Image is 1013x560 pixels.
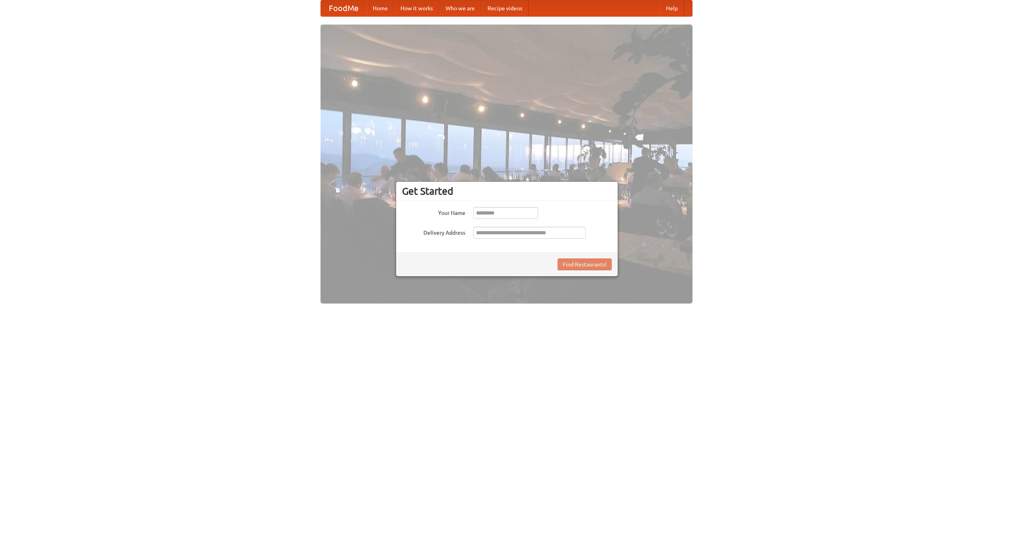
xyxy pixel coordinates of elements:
a: Recipe videos [481,0,529,16]
label: Delivery Address [402,227,465,237]
label: Your Name [402,207,465,217]
h3: Get Started [402,185,612,197]
a: Home [366,0,394,16]
a: FoodMe [321,0,366,16]
a: Who we are [439,0,481,16]
a: Help [660,0,684,16]
a: How it works [394,0,439,16]
button: Find Restaurants! [558,258,612,270]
